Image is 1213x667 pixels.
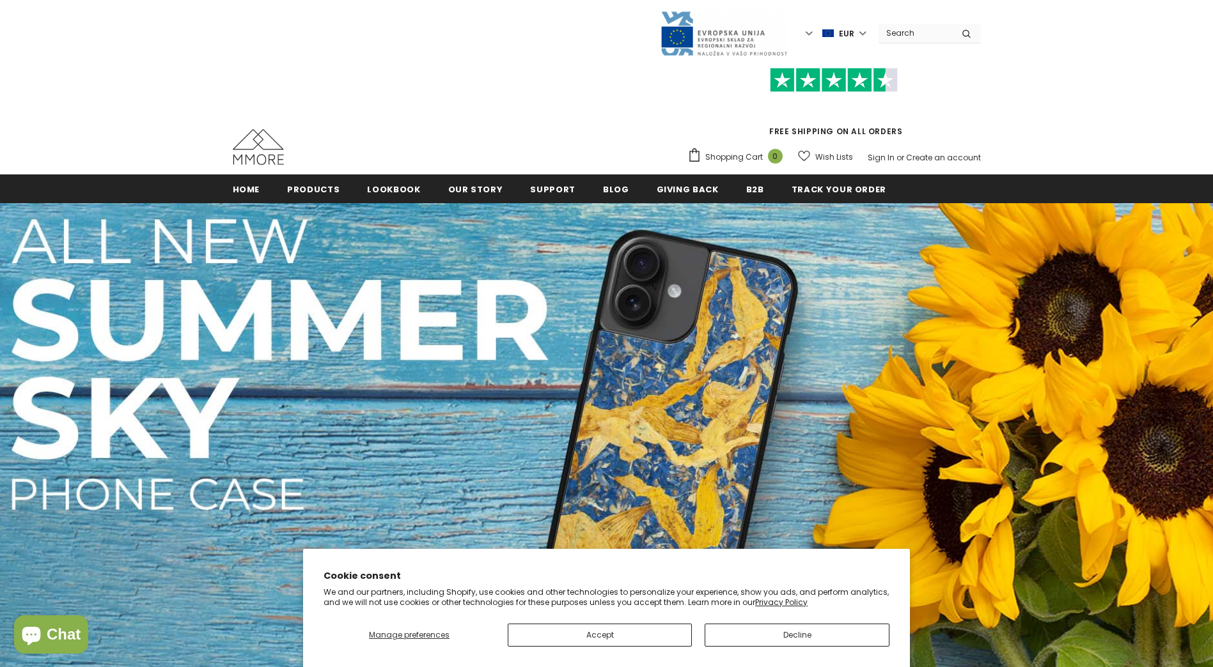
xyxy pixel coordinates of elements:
a: Products [287,174,340,203]
a: Track your order [792,174,886,203]
a: Giving back [657,174,719,203]
span: support [530,183,575,195]
span: Manage preferences [369,629,450,640]
span: Wish Lists [815,151,853,164]
span: Our Story [448,183,503,195]
img: MMORE Cases [233,129,284,165]
a: B2B [746,174,764,203]
iframe: Customer reviews powered by Trustpilot [687,92,981,125]
a: Privacy Policy [755,597,808,608]
button: Decline [705,624,889,647]
inbox-online-store-chat: Shopify online store chat [10,615,92,657]
a: Shopping Cart 0 [687,148,789,167]
img: Trust Pilot Stars [770,68,898,93]
span: Shopping Cart [705,151,763,164]
span: B2B [746,183,764,195]
span: Home [233,183,260,195]
span: FREE SHIPPING ON ALL ORDERS [687,73,981,137]
a: support [530,174,575,203]
a: Lookbook [367,174,420,203]
a: Our Story [448,174,503,203]
a: Create an account [906,152,981,163]
a: Home [233,174,260,203]
span: or [896,152,904,163]
a: Sign In [868,152,895,163]
span: Giving back [657,183,719,195]
h2: Cookie consent [324,569,889,583]
span: Track your order [792,183,886,195]
span: 0 [768,149,783,164]
button: Manage preferences [324,624,495,647]
input: Search Site [879,24,952,42]
img: Javni Razpis [660,10,788,57]
button: Accept [508,624,692,647]
span: Lookbook [367,183,420,195]
p: We and our partners, including Shopify, use cookies and other technologies to personalize your ex... [324,587,889,607]
a: Wish Lists [798,146,853,168]
span: Blog [603,183,629,195]
span: EUR [839,27,854,40]
a: Javni Razpis [660,27,788,38]
a: Blog [603,174,629,203]
span: Products [287,183,340,195]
